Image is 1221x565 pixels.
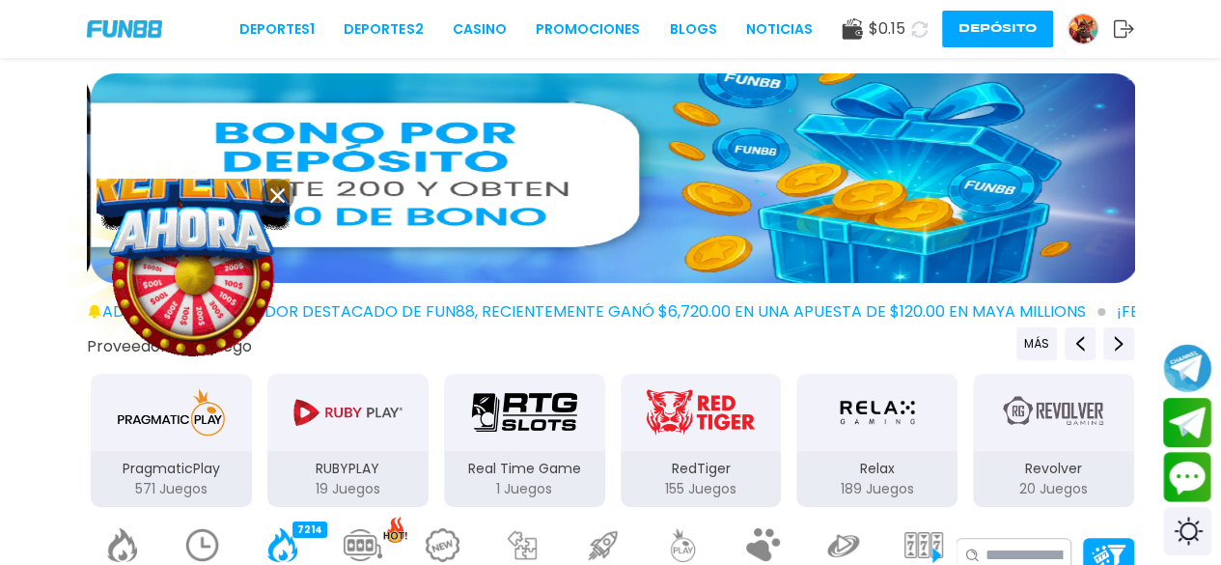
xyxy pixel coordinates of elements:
p: PragmaticPlay [91,459,252,479]
p: Real Time Game [444,459,605,479]
p: RedTiger [621,459,782,479]
span: $ 0.15 [869,17,905,41]
img: casual_light.webp [504,528,542,562]
img: RedTiger [640,385,762,439]
span: ¡FELICIDADES pexxx25! GANADOR DESTACADO DE FUN88, RECIENTEMENTE GANÓ $6,720.00 EN UNA APUESTA DE ... [42,300,1105,324]
img: Real Time Game [463,385,585,439]
p: 155 Juegos [621,479,782,499]
button: Previous providers [1065,327,1096,360]
p: 571 Juegos [91,479,252,499]
button: Proveedores de juego [87,336,252,356]
img: playtech_light.webp [824,528,863,562]
img: PragmaticPlay [110,385,232,439]
p: 19 Juegos [267,479,429,499]
img: Deposita 200 y recibe 2000 [91,73,1138,283]
p: RUBYPLAY [267,459,429,479]
a: Promociones [536,19,640,40]
img: recent_light.webp [183,528,222,562]
a: NOTICIAS [746,19,813,40]
button: Contact customer service [1163,452,1211,502]
p: 189 Juegos [796,479,957,499]
img: Platform Filter [1092,545,1125,565]
div: Switch theme [1163,507,1211,555]
img: Image Link [99,182,288,370]
a: Deportes1 [239,19,315,40]
button: Previous providers [1016,327,1057,360]
a: Deportes2 [344,19,423,40]
p: Revolver [973,459,1134,479]
img: Relax [823,385,931,439]
img: Company Logo [87,20,162,37]
img: crash_light.webp [584,528,623,562]
button: PragmaticPlay [83,372,260,509]
a: BLOGS [670,19,717,40]
p: 1 Juegos [444,479,605,499]
a: CASINO [453,19,507,40]
div: 7214 [292,522,327,538]
button: Depósito [942,11,1053,47]
img: new_light.webp [424,528,462,562]
p: Relax [796,459,957,479]
button: RUBYPLAY [260,372,436,509]
img: Revolver [993,385,1115,439]
button: Revolver [965,372,1142,509]
img: home_active.webp [264,528,302,562]
img: popular_light.webp [103,528,142,562]
img: slots_light.webp [904,528,943,562]
img: Avatar [1068,14,1097,43]
button: Relax [789,372,965,509]
img: pragmatic_light.webp [664,528,703,562]
button: Join telegram [1163,398,1211,448]
button: RedTiger [613,372,790,509]
a: Avatar [1068,14,1113,44]
img: fat_panda_light.webp [744,528,783,562]
img: RUBYPLAY [287,385,408,439]
button: Real Time Game [436,372,613,509]
button: Join telegram channel [1163,343,1211,393]
button: Next providers [1103,327,1134,360]
img: hot [383,517,407,543]
p: 20 Juegos [973,479,1134,499]
img: jackpot_light.webp [344,528,382,562]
